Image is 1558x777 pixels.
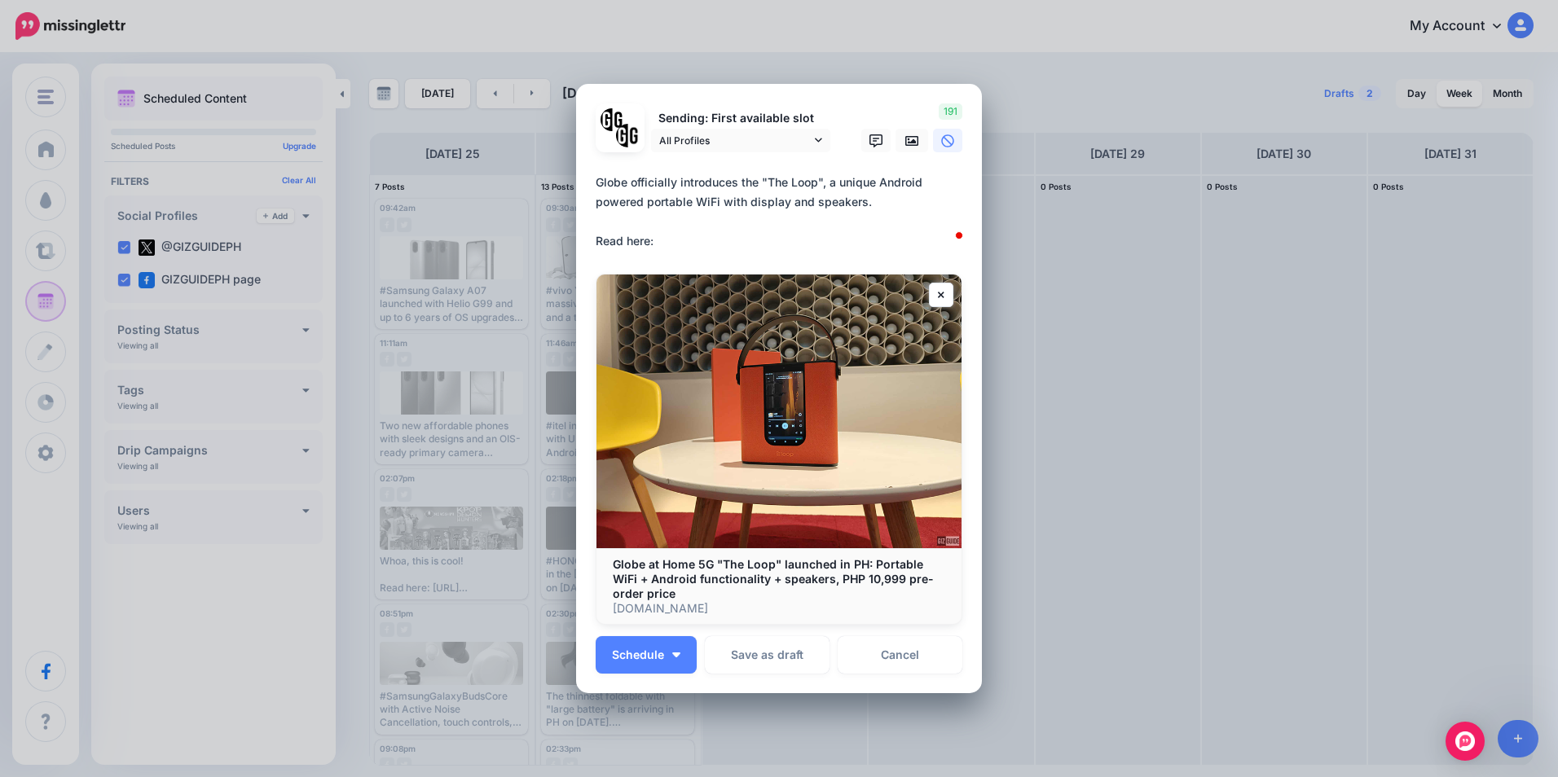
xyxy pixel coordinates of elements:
span: All Profiles [659,132,811,149]
img: JT5sWCfR-79925.png [616,124,640,147]
span: Schedule [612,649,664,661]
button: Save as draft [705,636,830,674]
p: Sending: First available slot [651,109,830,128]
b: Globe at Home 5G "The Loop" launched in PH: Portable WiFi + Android functionality + speakers, PHP... [613,557,934,600]
textarea: To enrich screen reader interactions, please activate Accessibility in Grammarly extension settings [596,173,970,251]
img: Globe at Home 5G "The Loop" launched in PH: Portable WiFi + Android functionality + speakers, PHP... [596,274,962,548]
p: [DOMAIN_NAME] [613,601,945,616]
button: Schedule [596,636,697,674]
img: 353459792_649996473822713_4483302954317148903_n-bsa138318.png [601,108,624,132]
div: Open Intercom Messenger [1446,722,1485,761]
a: All Profiles [651,129,830,152]
span: 191 [939,103,962,120]
div: Globe officially introduces the "The Loop", a unique Android powered portable WiFi with display a... [596,173,970,251]
a: Cancel [838,636,962,674]
img: arrow-down-white.png [672,652,680,657]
